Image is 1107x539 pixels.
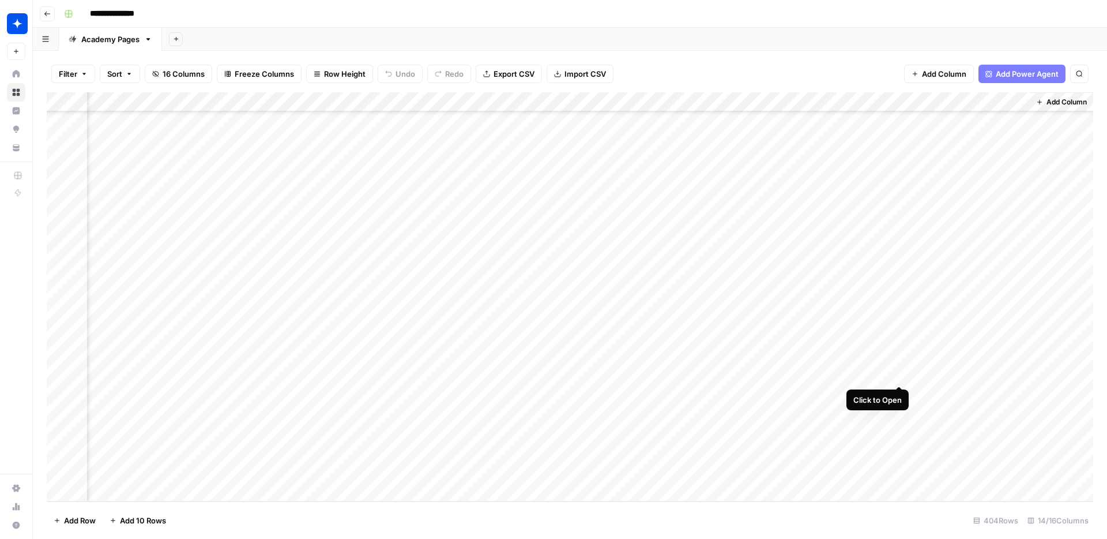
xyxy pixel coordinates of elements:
span: Sort [107,68,122,80]
span: Add Power Agent [996,68,1059,80]
div: Academy Pages [81,33,140,45]
button: Redo [427,65,471,83]
a: Opportunities [7,120,25,139]
span: Undo [396,68,415,80]
span: Add Column [922,68,966,80]
button: Undo [378,65,423,83]
div: 404 Rows [969,511,1023,530]
img: Wiz Logo [7,13,28,34]
span: Export CSV [494,68,534,80]
span: Add 10 Rows [120,515,166,526]
div: 14/16 Columns [1023,511,1093,530]
button: Add Power Agent [978,65,1065,83]
button: Add Column [1031,95,1091,110]
a: Browse [7,83,25,102]
button: Add Column [904,65,974,83]
span: Add Column [1046,97,1087,107]
span: Import CSV [564,68,606,80]
span: Redo [445,68,464,80]
button: 16 Columns [145,65,212,83]
button: Sort [100,65,140,83]
button: Add 10 Rows [103,511,173,530]
a: Settings [7,479,25,497]
span: Add Row [64,515,96,526]
button: Help + Support [7,516,25,534]
div: Click to Open [853,394,902,406]
a: Insights [7,102,25,120]
span: Filter [59,68,77,80]
button: Export CSV [476,65,542,83]
button: Row Height [306,65,373,83]
button: Freeze Columns [217,65,302,83]
span: Row Height [324,68,366,80]
a: Academy Pages [59,28,162,51]
button: Filter [51,65,95,83]
span: Freeze Columns [235,68,294,80]
a: Home [7,65,25,83]
button: Import CSV [547,65,613,83]
a: Your Data [7,139,25,157]
span: 16 Columns [163,68,205,80]
a: Usage [7,497,25,516]
button: Add Row [47,511,103,530]
button: Workspace: Wiz [7,9,25,38]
